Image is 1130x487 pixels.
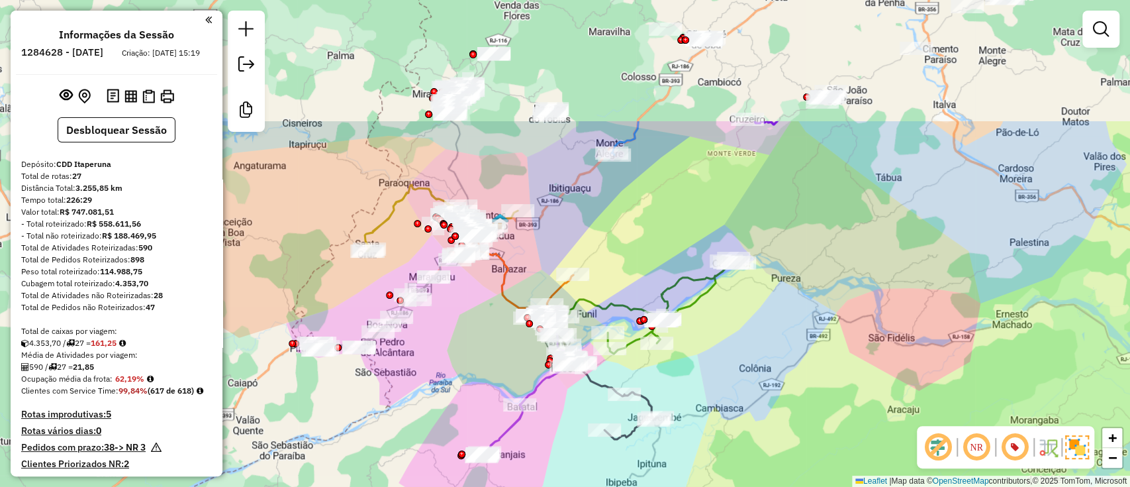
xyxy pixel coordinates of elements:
[75,183,122,193] strong: 3.255,85 km
[117,47,205,59] div: Criação: [DATE] 15:19
[21,46,103,58] h6: 1284628 - [DATE]
[118,386,148,396] strong: 99,84%
[21,386,118,396] span: Clientes com Service Time:
[124,458,129,470] strong: 2
[21,206,212,218] div: Valor total:
[158,87,177,106] button: Imprimir Rotas
[21,254,212,266] div: Total de Pedidos Roteirizados:
[21,361,212,373] div: 590 / 27 =
[1065,435,1089,459] img: Exibir/Ocultar setores
[140,87,158,106] button: Visualizar Romaneio
[66,339,75,347] i: Total de rotas
[889,476,891,486] span: |
[21,278,212,290] div: Cubagem total roteirizado:
[21,266,212,278] div: Peso total roteirizado:
[491,213,508,230] img: PA - ITAPERUNA
[961,431,992,463] span: Ocultar NR
[147,375,154,383] em: Média calculada utilizando a maior ocupação (%Peso ou %Cubagem) de cada rota da sessão. Rotas cro...
[1108,449,1117,466] span: −
[21,325,212,337] div: Total de caixas por viagem:
[138,243,152,252] strong: 590
[21,459,212,470] h4: Clientes Priorizados NR:
[1088,16,1114,42] a: Exibir filtros
[104,86,122,107] button: Logs desbloquear sessão
[1102,428,1122,448] a: Zoom in
[999,431,1031,463] span: Exibir número da rota
[21,363,29,371] i: Total de Atividades
[72,171,81,181] strong: 27
[21,442,146,453] h4: Pedidos com prazo:
[56,159,111,169] strong: CDD Itaperuna
[91,338,117,348] strong: 161,25
[115,374,144,384] strong: 62,19%
[102,231,156,241] strong: R$ 188.469,95
[21,158,212,170] div: Depósito:
[855,476,887,486] a: Leaflet
[151,442,162,459] em: Há pedidos NR próximo a expirar
[922,431,954,463] span: Exibir deslocamento
[648,313,681,326] div: Atividade não roteirizada - J A DE ITAOCARA COME
[106,408,111,420] strong: 5
[21,290,212,301] div: Total de Atividades não Roteirizadas:
[154,290,163,300] strong: 28
[21,337,212,349] div: 4.353,70 / 27 =
[146,302,155,312] strong: 47
[233,51,259,81] a: Exportar sessão
[115,278,148,288] strong: 4.353,70
[57,85,75,107] button: Exibir sessão original
[21,230,212,242] div: - Total não roteirizado:
[59,28,174,41] h4: Informações da Sessão
[96,425,101,437] strong: 0
[21,425,212,437] h4: Rotas vários dias:
[205,12,212,27] a: Clique aqui para minimizar o painel
[21,218,212,230] div: - Total roteirizado:
[21,182,212,194] div: Distância Total:
[21,339,29,347] i: Cubagem total roteirizado
[104,441,115,453] strong: 38
[21,374,113,384] span: Ocupação média da frota:
[233,97,259,127] a: Criar modelo
[1037,437,1059,458] img: Fluxo de ruas
[933,476,989,486] a: OpenStreetMap
[21,349,212,361] div: Média de Atividades por viagem:
[58,117,175,142] button: Desbloquear Sessão
[130,254,144,264] strong: 898
[115,441,146,453] strong: -> NR 3
[852,476,1130,487] div: Map data © contributors,© 2025 TomTom, Microsoft
[100,266,142,276] strong: 114.988,75
[21,170,212,182] div: Total de rotas:
[21,409,212,420] h4: Rotas improdutivas:
[1102,448,1122,468] a: Zoom out
[21,194,212,206] div: Tempo total:
[459,229,493,243] div: Atividade não roteirizada - FOCCO ATACADO LTDA
[233,16,259,46] a: Nova sessão e pesquisa
[48,363,57,371] i: Total de rotas
[66,195,92,205] strong: 226:29
[73,362,94,372] strong: 21,85
[148,386,194,396] strong: (617 de 618)
[119,339,126,347] i: Meta Caixas/viagem: 193,60 Diferença: -32,35
[60,207,114,217] strong: R$ 747.081,51
[21,242,212,254] div: Total de Atividades Roteirizadas:
[1108,429,1117,446] span: +
[197,387,203,395] em: Rotas cross docking consideradas
[87,219,141,229] strong: R$ 558.611,56
[21,301,212,313] div: Total de Pedidos não Roteirizados:
[122,87,140,105] button: Visualizar relatório de Roteirização
[75,86,93,107] button: Centralizar mapa no depósito ou ponto de apoio
[466,447,499,460] div: Atividade não roteirizada - NOE G DE SOUZA ME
